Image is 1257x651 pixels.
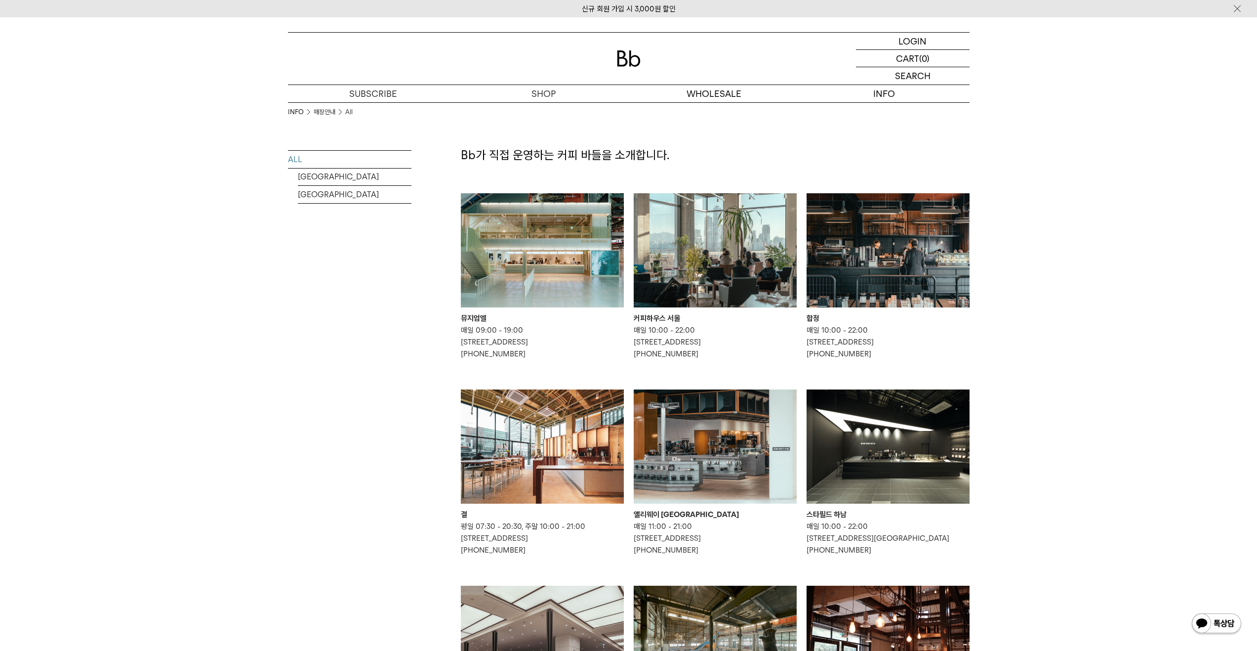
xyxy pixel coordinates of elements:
[461,324,624,360] p: 매일 09:00 - 19:00 [STREET_ADDRESS] [PHONE_NUMBER]
[461,147,970,164] p: Bb가 직접 운영하는 커피 바들을 소개합니다.
[919,50,930,67] p: (0)
[461,193,624,360] a: 뮤지엄엘 뮤지엄엘 매일 09:00 - 19:00[STREET_ADDRESS][PHONE_NUMBER]
[634,509,797,521] div: 앨리웨이 [GEOGRAPHIC_DATA]
[799,85,970,102] p: INFO
[345,107,353,117] a: All
[461,521,624,556] p: 평일 07:30 - 20:30, 주말 10:00 - 21:00 [STREET_ADDRESS] [PHONE_NUMBER]
[634,390,797,504] img: 앨리웨이 인천
[807,390,970,556] a: 스타필드 하남 스타필드 하남 매일 10:00 - 22:00[STREET_ADDRESS][GEOGRAPHIC_DATA][PHONE_NUMBER]
[461,193,624,307] img: 뮤지엄엘
[461,509,624,521] div: 결
[1191,612,1242,636] img: 카카오톡 채널 1:1 채팅 버튼
[288,85,458,102] a: SUBSCRIBE
[807,390,970,504] img: 스타필드 하남
[856,50,970,67] a: CART (0)
[461,390,624,556] a: 결 결 평일 07:30 - 20:30, 주말 10:00 - 21:00[STREET_ADDRESS][PHONE_NUMBER]
[898,33,927,49] p: LOGIN
[461,390,624,504] img: 결
[634,193,797,360] a: 커피하우스 서울 커피하우스 서울 매일 10:00 - 22:00[STREET_ADDRESS][PHONE_NUMBER]
[634,312,797,324] div: 커피하우스 서울
[298,186,411,203] a: [GEOGRAPHIC_DATA]
[807,324,970,360] p: 매일 10:00 - 22:00 [STREET_ADDRESS] [PHONE_NUMBER]
[634,324,797,360] p: 매일 10:00 - 22:00 [STREET_ADDRESS] [PHONE_NUMBER]
[807,521,970,556] p: 매일 10:00 - 22:00 [STREET_ADDRESS][GEOGRAPHIC_DATA] [PHONE_NUMBER]
[896,50,919,67] p: CART
[807,193,970,360] a: 합정 합정 매일 10:00 - 22:00[STREET_ADDRESS][PHONE_NUMBER]
[288,107,314,117] li: INFO
[634,193,797,307] img: 커피하우스 서울
[288,151,411,168] a: ALL
[634,390,797,556] a: 앨리웨이 인천 앨리웨이 [GEOGRAPHIC_DATA] 매일 11:00 - 21:00[STREET_ADDRESS][PHONE_NUMBER]
[582,4,676,13] a: 신규 회원 가입 시 3,000원 할인
[314,107,335,117] a: 매장안내
[298,168,411,185] a: [GEOGRAPHIC_DATA]
[856,33,970,50] a: LOGIN
[458,85,629,102] a: SHOP
[634,521,797,556] p: 매일 11:00 - 21:00 [STREET_ADDRESS] [PHONE_NUMBER]
[807,312,970,324] div: 합정
[617,50,641,67] img: 로고
[895,67,931,85] p: SEARCH
[629,85,799,102] p: WHOLESALE
[807,193,970,307] img: 합정
[807,509,970,521] div: 스타필드 하남
[461,312,624,324] div: 뮤지엄엘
